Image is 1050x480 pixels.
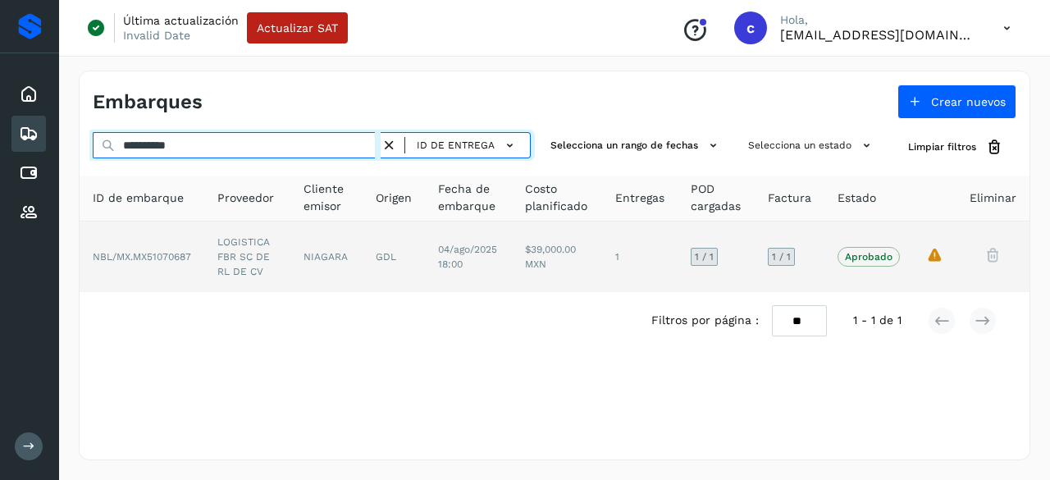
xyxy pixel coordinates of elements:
[895,132,1016,162] button: Limpiar filtros
[11,116,46,152] div: Embarques
[544,132,728,159] button: Selecciona un rango de fechas
[11,76,46,112] div: Inicio
[838,190,876,207] span: Estado
[247,12,348,43] button: Actualizar SAT
[376,190,412,207] span: Origen
[438,181,499,215] span: Fecha de embarque
[768,190,811,207] span: Factura
[438,244,497,270] span: 04/ago/2025 18:00
[304,181,349,215] span: Cliente emisor
[412,134,523,158] button: ID de entrega
[525,181,589,215] span: Costo planificado
[363,222,425,292] td: GDL
[772,252,791,262] span: 1 / 1
[11,194,46,231] div: Proveedores
[908,139,976,154] span: Limpiar filtros
[695,252,714,262] span: 1 / 1
[691,181,742,215] span: POD cargadas
[257,22,338,34] span: Actualizar SAT
[853,312,902,329] span: 1 - 1 de 1
[970,190,1016,207] span: Eliminar
[602,222,678,292] td: 1
[123,28,190,43] p: Invalid Date
[512,222,602,292] td: $39,000.00 MXN
[897,85,1016,119] button: Crear nuevos
[780,27,977,43] p: carojas@niagarawater.com
[615,190,664,207] span: Entregas
[780,13,977,27] p: Hola,
[93,251,191,263] span: NBL/MX.MX51070687
[845,251,892,263] p: Aprobado
[11,155,46,191] div: Cuentas por pagar
[93,90,203,114] h4: Embarques
[417,138,495,153] span: ID de entrega
[651,312,759,329] span: Filtros por página :
[290,222,363,292] td: NIAGARA
[217,190,274,207] span: Proveedor
[931,96,1006,107] span: Crear nuevos
[93,190,184,207] span: ID de embarque
[204,222,290,292] td: LOGISTICA FBR SC DE RL DE CV
[742,132,882,159] button: Selecciona un estado
[123,13,239,28] p: Última actualización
